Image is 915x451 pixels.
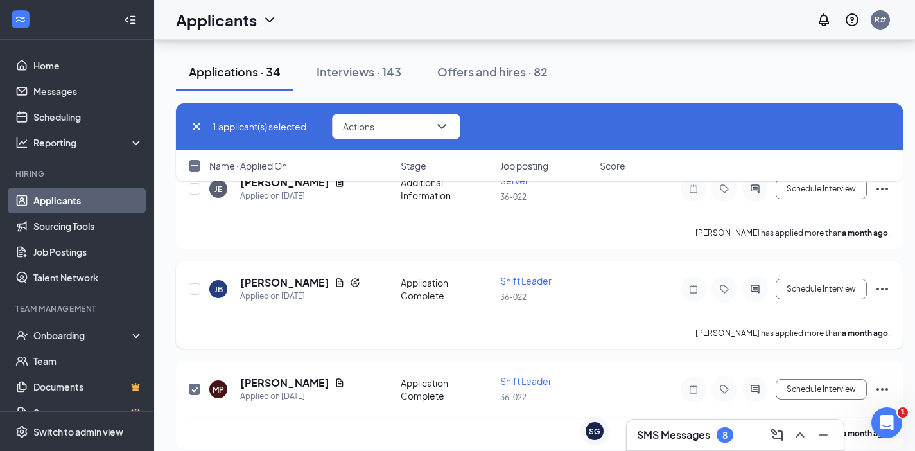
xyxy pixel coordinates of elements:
[769,427,785,443] svg: ComposeMessage
[213,384,224,395] div: MP
[747,284,763,294] svg: ActiveChat
[717,284,732,294] svg: Tag
[33,213,143,239] a: Sourcing Tools
[875,281,890,297] svg: Ellipses
[875,382,890,397] svg: Ellipses
[15,329,28,342] svg: UserCheck
[350,278,360,288] svg: Reapply
[792,427,808,443] svg: ChevronUp
[262,12,277,28] svg: ChevronDown
[33,374,143,400] a: DocumentsCrown
[500,393,527,402] span: 36-022
[686,284,701,294] svg: Note
[33,400,143,425] a: SurveysCrown
[434,119,449,134] svg: ChevronDown
[240,290,360,303] div: Applied on [DATE]
[589,426,600,437] div: SG
[401,159,426,172] span: Stage
[695,328,890,339] p: [PERSON_NAME] has applied more than .
[790,425,810,445] button: ChevronUp
[189,119,204,134] svg: Cross
[33,188,143,213] a: Applicants
[212,119,306,134] span: 1 applicant(s) selected
[842,228,888,238] b: a month ago
[33,425,123,438] div: Switch to admin view
[189,64,281,80] div: Applications · 34
[335,378,345,388] svg: Document
[500,159,548,172] span: Job posting
[695,227,890,238] p: [PERSON_NAME] has applied more than .
[842,429,888,438] b: a month ago
[776,379,867,400] button: Schedule Interview
[437,64,548,80] div: Offers and hires · 82
[176,9,257,31] h1: Applicants
[15,425,28,438] svg: Settings
[124,13,137,26] svg: Collapse
[15,168,141,179] div: Hiring
[240,276,329,290] h5: [PERSON_NAME]
[214,284,223,295] div: JB
[898,407,908,418] span: 1
[500,192,527,202] span: 36-022
[343,122,374,131] span: Actions
[813,425,833,445] button: Minimize
[33,265,143,290] a: Talent Network
[33,104,143,130] a: Scheduling
[815,427,831,443] svg: Minimize
[767,425,787,445] button: ComposeMessage
[33,136,144,149] div: Reporting
[637,428,710,442] h3: SMS Messages
[686,384,701,394] svg: Note
[717,384,732,394] svg: Tag
[317,64,401,80] div: Interviews · 143
[722,430,728,441] div: 8
[209,159,287,172] span: Name · Applied On
[33,53,143,78] a: Home
[747,384,763,394] svg: ActiveChat
[33,348,143,374] a: Team
[816,12,832,28] svg: Notifications
[600,159,625,172] span: Score
[335,278,345,288] svg: Document
[776,279,867,299] button: Schedule Interview
[33,239,143,265] a: Job Postings
[500,375,552,387] span: Shift Leader
[875,14,886,25] div: R#
[240,390,345,403] div: Applied on [DATE]
[401,376,492,402] div: Application Complete
[842,328,888,338] b: a month ago
[15,136,28,149] svg: Analysis
[500,292,527,302] span: 36-022
[401,276,492,302] div: Application Complete
[500,275,552,287] span: Shift Leader
[14,13,27,26] svg: WorkstreamLogo
[332,114,460,139] button: ActionsChevronDown
[871,407,902,438] iframe: Intercom live chat
[33,78,143,104] a: Messages
[33,329,132,342] div: Onboarding
[240,376,329,390] h5: [PERSON_NAME]
[15,303,141,314] div: Team Management
[844,12,860,28] svg: QuestionInfo
[240,190,345,202] div: Applied on [DATE]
